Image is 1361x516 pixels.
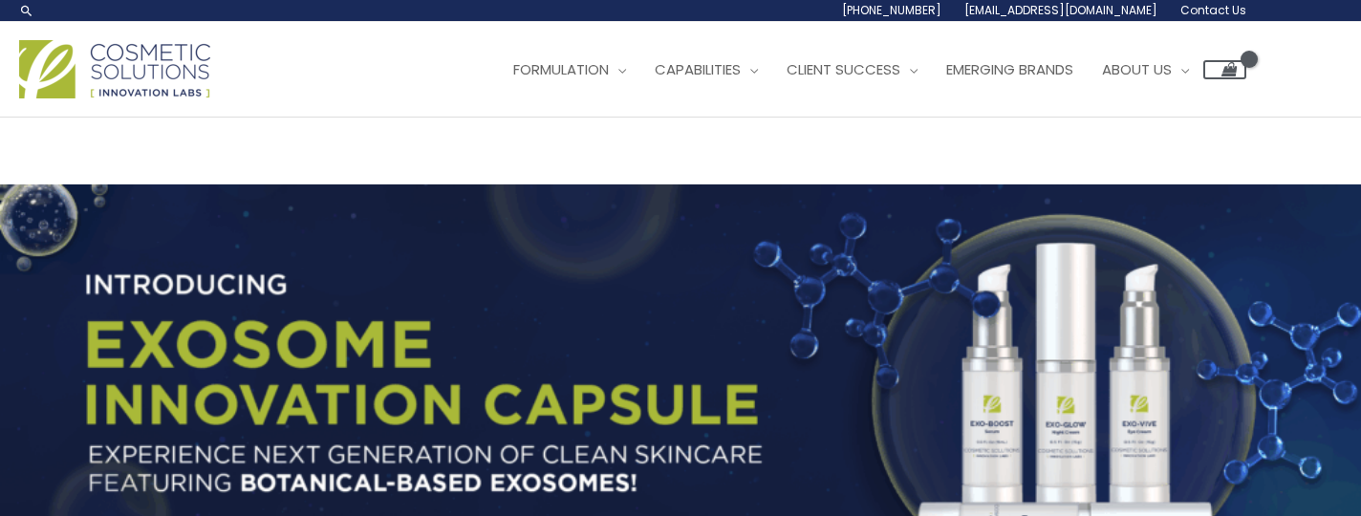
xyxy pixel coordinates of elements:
span: Capabilities [655,59,741,79]
span: [PHONE_NUMBER] [842,2,941,18]
a: Capabilities [640,41,772,98]
span: Emerging Brands [946,59,1073,79]
img: Cosmetic Solutions Logo [19,40,210,98]
span: Client Success [787,59,900,79]
a: Search icon link [19,3,34,18]
a: View Shopping Cart, empty [1203,60,1246,79]
a: About Us [1088,41,1203,98]
span: Contact Us [1180,2,1246,18]
a: Client Success [772,41,932,98]
span: About Us [1102,59,1172,79]
span: [EMAIL_ADDRESS][DOMAIN_NAME] [964,2,1157,18]
span: Formulation [513,59,609,79]
a: Emerging Brands [932,41,1088,98]
a: Formulation [499,41,640,98]
nav: Site Navigation [485,41,1246,98]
